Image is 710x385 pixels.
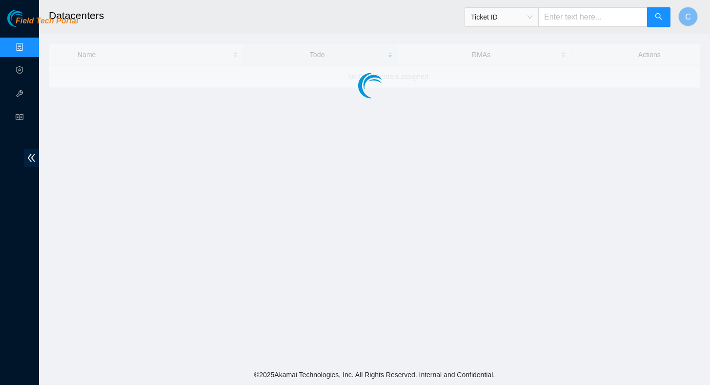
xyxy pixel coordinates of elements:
[7,10,49,27] img: Akamai Technologies
[16,109,23,128] span: read
[39,365,710,385] footer: © 2025 Akamai Technologies, Inc. All Rights Reserved. Internal and Confidential.
[655,13,663,22] span: search
[538,7,648,27] input: Enter text here...
[471,10,532,24] span: Ticket ID
[685,11,691,23] span: C
[7,18,78,30] a: Akamai TechnologiesField Tech Portal
[16,17,78,26] span: Field Tech Portal
[678,7,698,26] button: C
[647,7,670,27] button: search
[24,149,39,167] span: double-left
